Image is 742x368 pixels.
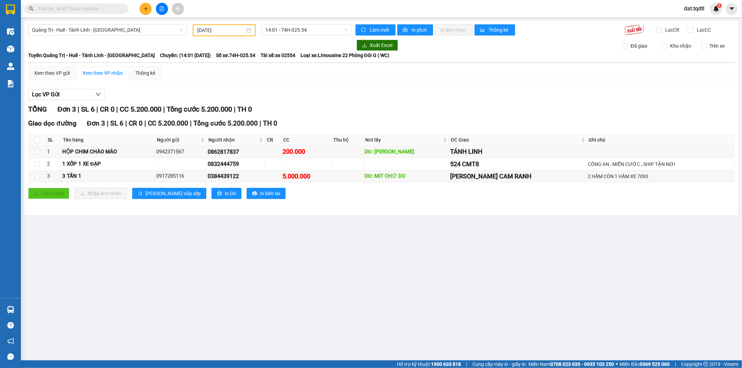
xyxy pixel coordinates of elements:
div: CÔNG AN , MIỄN CƯỚC , SHIP TẬN NƠI [588,160,733,168]
img: warehouse-icon [7,306,14,313]
button: uploadGiao hàng [28,188,69,199]
div: TÁNH LINH [450,147,585,157]
th: Ghi chú [587,134,735,146]
span: | [144,119,146,127]
div: 0384439122 [208,172,264,181]
span: search [29,6,34,11]
img: 9k= [624,24,644,35]
span: dat.tqdtl [678,4,710,13]
span: CR 0 [129,119,143,127]
span: In biên lai [260,190,280,197]
div: Xem theo VP nhận [82,69,123,77]
span: caret-down [729,6,735,12]
span: Nơi lấy [365,136,442,144]
span: ĐC Giao [451,136,580,144]
span: sort-ascending [138,191,143,197]
span: Miền Nam [528,360,614,368]
img: icon-new-feature [713,6,719,12]
span: | [116,105,118,113]
span: printer [217,191,222,197]
div: HỘP CHIM CHÀO MÀO [62,148,154,156]
div: 200.000 [283,147,330,157]
th: SL [46,134,61,146]
span: download [362,43,367,48]
span: down [95,91,101,97]
span: Tổng cước 5.200.000 [167,105,232,113]
span: CR 0 [100,105,114,113]
span: 1 [718,3,720,8]
span: notification [7,338,14,344]
img: solution-icon [7,80,14,87]
button: printerIn phơi [397,24,433,35]
div: 3 [47,172,60,181]
span: | [466,360,467,368]
img: warehouse-icon [7,45,14,53]
button: printerIn DS [212,188,241,199]
button: file-add [156,3,168,15]
span: Lọc VP Gửi [32,90,59,99]
span: | [234,105,236,113]
div: 5.000.000 [283,171,330,181]
span: sync [361,27,367,33]
div: 1 XỐP 1 XE ĐẠP [62,160,154,168]
span: TH 0 [237,105,252,113]
span: Tổng cước 5.200.000 [193,119,258,127]
span: plus [143,6,148,11]
input: Tìm tên, số ĐT hoặc mã đơn [38,5,120,13]
span: Xuất Excel [370,41,392,49]
span: question-circle [7,322,14,329]
button: printerIn biên lai [247,188,286,199]
span: In phơi [412,26,428,34]
img: warehouse-icon [7,63,14,70]
span: | [675,360,676,368]
span: copyright [703,362,708,367]
div: 0832444759 [208,160,264,168]
span: | [163,105,165,113]
button: In đơn chọn [435,24,473,35]
strong: 1900 633 818 [431,361,461,367]
span: aim [175,6,180,11]
span: | [190,119,192,127]
button: downloadXuất Excel [357,40,398,51]
button: bar-chartThống kê [474,24,515,35]
span: CC 5.200.000 [148,119,188,127]
span: Đơn 3 [87,119,105,127]
span: Thống kê [489,26,510,34]
span: | [78,105,79,113]
button: caret-down [726,3,738,15]
span: Lọc CR [663,26,681,34]
span: Lọc CC [694,26,712,34]
div: 2 HẦM CÒN 1 HẦM XE 7093 [588,173,733,180]
span: Kho nhận [667,42,694,50]
span: Quảng Trị - Huế - Tánh Linh - Cát Tiên [32,25,183,35]
button: plus [139,3,152,15]
div: DĐ: MIT CHỢ DO [365,172,448,181]
b: Tuyến: Quảng Trị - Huế - Tánh Linh - [GEOGRAPHIC_DATA] [28,53,155,58]
span: Người nhận [208,136,258,144]
span: SL 6 [81,105,95,113]
span: TH 0 [263,119,277,127]
th: Tên hàng [61,134,155,146]
strong: 0369 525 060 [640,361,670,367]
span: Số xe: 74H-025.54 [216,51,255,59]
span: Người gửi [157,136,199,144]
strong: 0708 023 035 - 0935 103 250 [550,361,614,367]
span: Chuyến: (14:01 [DATE]) [160,51,211,59]
span: ⚪️ [616,363,618,366]
span: message [7,353,14,360]
div: 2 [47,160,60,168]
div: Xem theo VP gửi [34,69,70,77]
button: sort-ascending[PERSON_NAME] sắp xếp [132,188,206,199]
span: printer [252,191,257,197]
span: Đơn 3 [57,105,76,113]
th: Thu hộ [332,134,364,146]
div: 1 [47,148,60,156]
span: | [107,119,109,127]
th: CR [265,134,282,146]
span: Loại xe: Limousine 22 Phòng Đôi G ( WC) [301,51,389,59]
div: 524 CMT8 [450,159,585,169]
span: bar-chart [480,27,486,33]
span: Giao dọc đường [28,119,77,127]
img: logo-vxr [6,5,15,15]
div: 0862817837 [208,147,264,156]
